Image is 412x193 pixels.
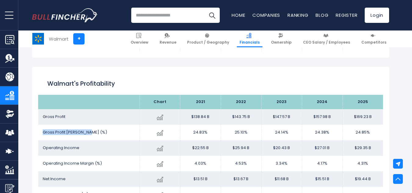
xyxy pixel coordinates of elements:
[32,8,98,22] a: Go to homepage
[261,95,302,109] th: 2023
[139,95,180,109] th: Chart
[261,156,302,171] td: 3.34%
[221,156,261,171] td: 4.53%
[221,140,261,156] td: $25.94 B
[180,109,221,125] td: $138.84 B
[180,140,221,156] td: $22.55 B
[131,40,148,45] span: Overview
[180,171,221,187] td: $13.51 B
[342,95,383,109] th: 2025
[302,156,342,171] td: 4.17%
[252,12,280,18] a: Companies
[237,30,262,47] a: Financials
[43,160,102,166] span: Operating Income Margin (%)
[232,12,245,18] a: Home
[43,145,79,151] span: Operating Income
[302,140,342,156] td: $27.01 B
[361,40,386,45] span: Competitors
[342,109,383,125] td: $169.23 B
[160,40,176,45] span: Revenue
[261,125,302,140] td: 24.14%
[43,176,66,182] span: Net Income
[302,125,342,140] td: 24.38%
[221,171,261,187] td: $13.67 B
[49,35,69,42] div: Walmart
[73,33,85,45] a: +
[32,8,98,22] img: Bullfincher logo
[32,33,44,45] img: WMT logo
[128,30,151,47] a: Overview
[342,125,383,140] td: 24.85%
[271,40,292,45] span: Ownership
[261,171,302,187] td: $11.68 B
[157,30,179,47] a: Revenue
[180,125,221,140] td: 24.83%
[302,109,342,125] td: $157.98 B
[221,125,261,140] td: 25.10%
[268,30,295,47] a: Ownership
[336,12,357,18] a: Register
[342,171,383,187] td: $19.44 B
[302,95,342,109] th: 2024
[316,12,328,18] a: Blog
[240,40,260,45] span: Financials
[365,8,389,23] a: Login
[287,12,308,18] a: Ranking
[261,109,302,125] td: $147.57 B
[180,95,221,109] th: 2021
[221,109,261,125] td: $143.75 B
[221,95,261,109] th: 2022
[300,30,353,47] a: CEO Salary / Employees
[302,171,342,187] td: $15.51 B
[342,156,383,171] td: 4.31%
[303,40,350,45] span: CEO Salary / Employees
[187,40,229,45] span: Product / Geography
[204,8,220,23] button: Search
[43,114,65,120] span: Gross Profit
[261,140,302,156] td: $20.43 B
[184,30,232,47] a: Product / Geography
[180,156,221,171] td: 4.03%
[342,140,383,156] td: $29.35 B
[47,79,374,88] h2: Walmart's Profitability
[43,129,107,135] span: Gross Profit [PERSON_NAME] (%)
[359,30,389,47] a: Competitors
[5,109,14,119] img: Ownership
